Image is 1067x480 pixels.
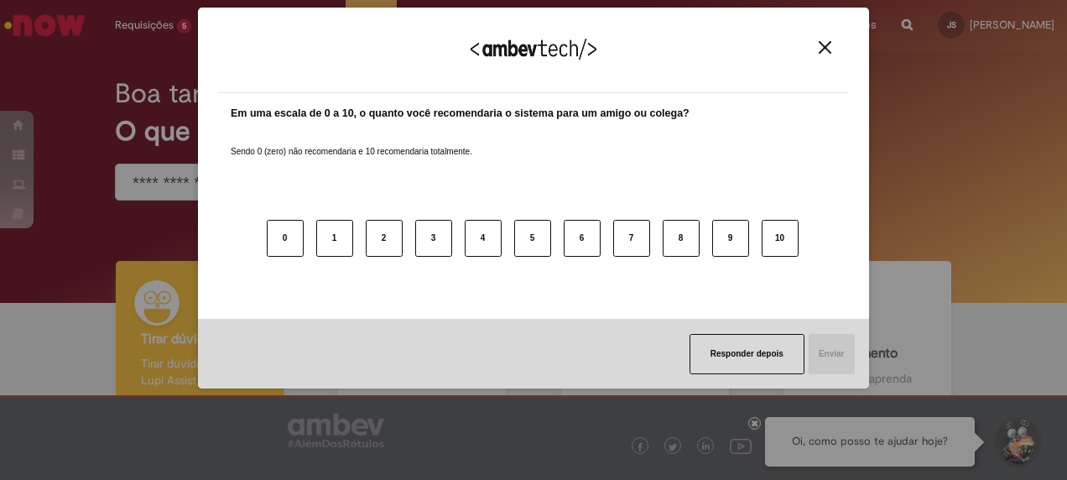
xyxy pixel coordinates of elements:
[231,126,472,158] label: Sendo 0 (zero) não recomendaria e 10 recomendaria totalmente.
[762,220,799,257] button: 10
[231,106,690,122] label: Em uma escala de 0 a 10, o quanto você recomendaria o sistema para um amigo ou colega?
[819,41,831,54] img: Close
[712,220,749,257] button: 9
[267,220,304,257] button: 0
[415,220,452,257] button: 3
[564,220,601,257] button: 6
[465,220,502,257] button: 4
[814,40,836,55] button: Close
[663,220,700,257] button: 8
[514,220,551,257] button: 5
[613,220,650,257] button: 7
[690,334,804,374] button: Responder depois
[471,39,596,60] img: Logo Ambevtech
[316,220,353,257] button: 1
[366,220,403,257] button: 2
